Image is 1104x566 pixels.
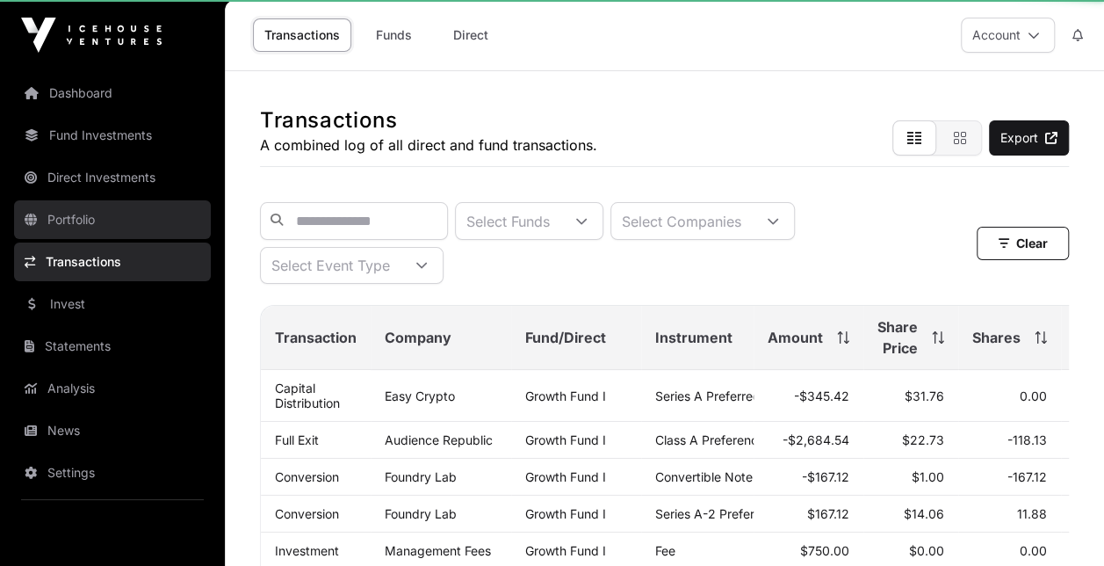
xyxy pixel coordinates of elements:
div: Select Event Type [261,248,400,283]
a: Invest [14,285,211,323]
div: Select Funds [456,203,560,239]
a: Transactions [14,243,211,281]
a: Transactions [253,18,351,52]
p: Management Fees [385,543,497,558]
a: News [14,411,211,450]
span: Amount [768,327,823,348]
a: Conversion [275,506,339,521]
span: Share Price [877,316,918,359]
a: Foundry Lab [385,506,457,521]
a: Conversion [275,469,339,484]
span: -118.13 [1007,432,1047,447]
span: 0.00 [1020,388,1047,403]
a: Direct [436,18,506,52]
iframe: Chat Widget [1016,482,1104,566]
span: $1.00 [912,469,944,484]
button: Clear [977,227,1069,260]
span: Transaction [275,327,357,348]
a: Growth Fund I [525,469,606,484]
td: -$2,684.54 [754,422,863,459]
a: Growth Fund I [525,506,606,521]
img: Icehouse Ventures Logo [21,18,162,53]
button: Account [961,18,1055,53]
span: -167.12 [1007,469,1047,484]
span: $0.00 [909,543,944,558]
span: Instrument [655,327,732,348]
a: Dashboard [14,74,211,112]
td: -$167.12 [754,459,863,496]
a: Foundry Lab [385,469,457,484]
a: Export [989,120,1069,156]
a: Growth Fund I [525,388,606,403]
a: Settings [14,454,211,492]
span: Fund/Direct [525,327,606,348]
span: $14.06 [904,506,944,521]
a: Analysis [14,369,211,408]
p: A combined log of all direct and fund transactions. [260,134,597,156]
span: Fee [655,543,675,558]
h1: Transactions [260,106,597,134]
div: Select Companies [611,203,752,239]
td: $167.12 [754,496,863,533]
span: Series A-2 Preferred Stock [655,506,811,521]
td: -$345.42 [754,370,863,422]
span: Class A Preference Shares [655,432,808,447]
a: Full Exit [275,432,319,447]
a: Audience Republic [385,432,493,447]
a: Capital Distribution [275,381,340,410]
a: Growth Fund I [525,432,606,447]
span: Company [385,327,451,348]
span: $31.76 [905,388,944,403]
span: Series A Preferred Share [655,388,797,403]
a: Easy Crypto [385,388,455,403]
a: Fund Investments [14,116,211,155]
a: Direct Investments [14,158,211,197]
span: Shares [972,327,1021,348]
span: $22.73 [902,432,944,447]
a: Funds [358,18,429,52]
a: Statements [14,327,211,366]
a: Growth Fund I [525,543,606,558]
a: Investment [275,543,339,558]
a: Portfolio [14,200,211,239]
span: Convertible Note ([DATE]) [655,469,805,484]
